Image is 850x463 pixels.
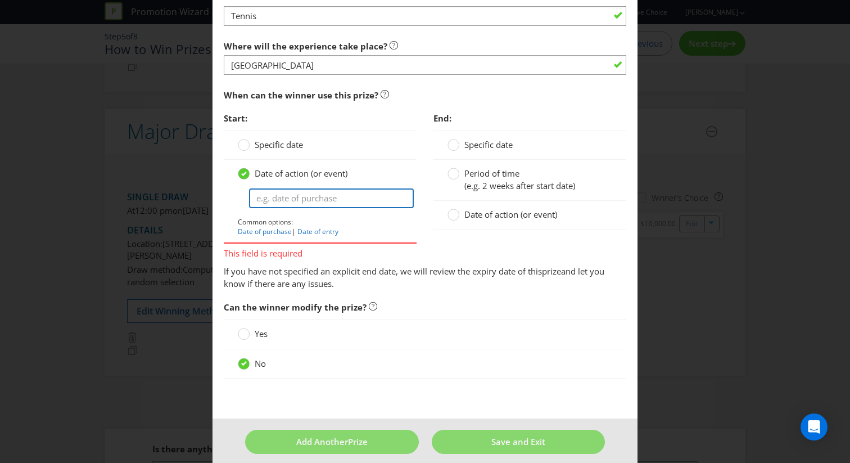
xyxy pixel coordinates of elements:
[255,139,303,150] span: Specific date
[224,113,247,124] span: Start:
[249,188,414,208] input: e.g. date of purchase
[296,436,348,447] span: Add Another
[292,227,296,236] span: |
[224,266,542,277] span: If you have not specified an explicit end date, we will review the expiry date of this
[432,430,605,454] button: Save and Exit
[224,244,417,260] span: This field is required
[464,168,519,179] span: Period of time
[464,180,575,191] span: (e.g. 2 weeks after start date)
[224,302,367,313] span: Can the winner modify the prize?
[433,113,451,124] span: End:
[542,266,561,277] span: prize
[255,328,268,339] span: Yes
[238,217,293,227] span: Common options:
[224,266,604,289] span: and let you know if there are any issues.
[255,358,266,369] span: No
[491,436,545,447] span: Save and Exit
[801,413,828,440] div: Open Intercom Messenger
[464,139,513,150] span: Specific date
[224,89,378,101] span: When can the winner use this prize?
[464,209,557,220] span: Date of action (or event)
[297,227,338,236] a: Date of entry
[245,430,419,454] button: Add AnotherPrize
[255,168,347,179] span: Date of action (or event)
[224,41,387,52] span: Where will the experience take place?
[348,436,368,447] span: Prize
[238,227,292,236] a: Date of purchase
